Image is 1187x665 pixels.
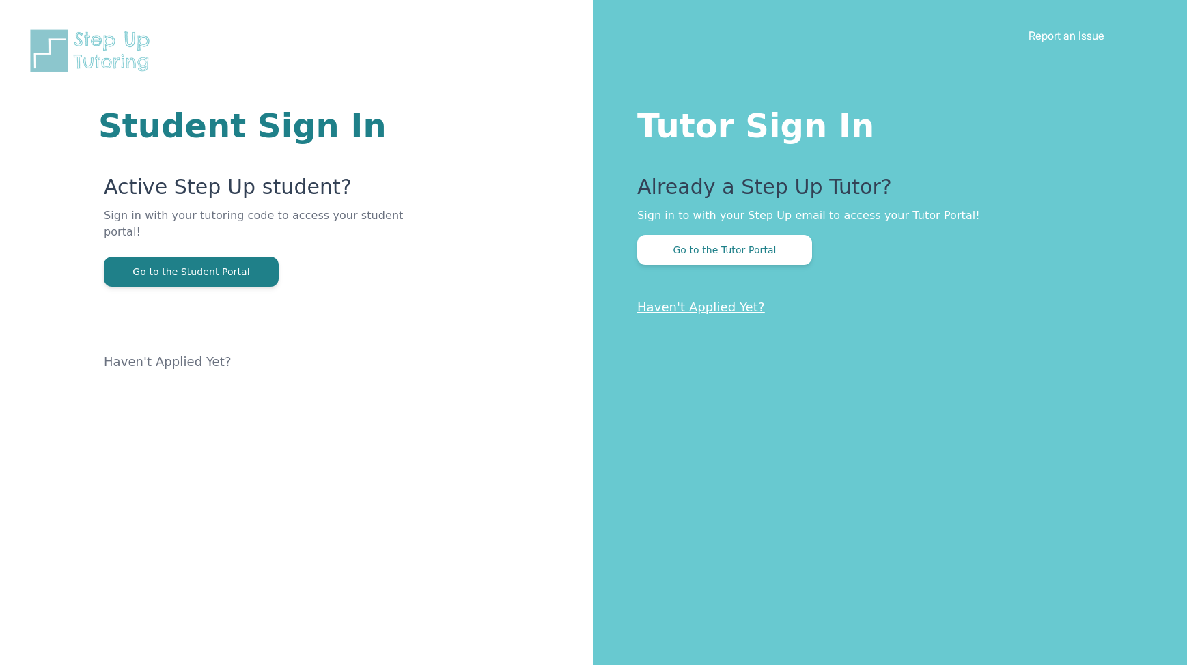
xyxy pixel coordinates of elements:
h1: Tutor Sign In [637,104,1132,142]
a: Haven't Applied Yet? [104,354,232,369]
a: Report an Issue [1029,29,1104,42]
img: Step Up Tutoring horizontal logo [27,27,158,74]
a: Go to the Student Portal [104,265,279,278]
a: Haven't Applied Yet? [637,300,765,314]
button: Go to the Student Portal [104,257,279,287]
p: Active Step Up student? [104,175,430,208]
a: Go to the Tutor Portal [637,243,812,256]
p: Sign in with your tutoring code to access your student portal! [104,208,430,257]
p: Sign in to with your Step Up email to access your Tutor Portal! [637,208,1132,224]
button: Go to the Tutor Portal [637,235,812,265]
p: Already a Step Up Tutor? [637,175,1132,208]
h1: Student Sign In [98,109,430,142]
